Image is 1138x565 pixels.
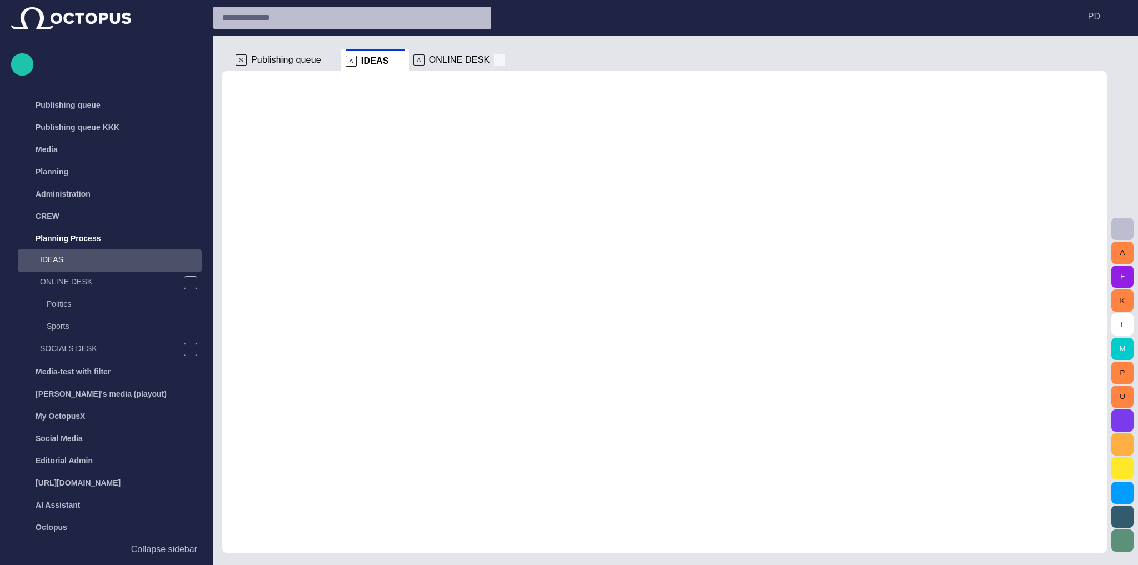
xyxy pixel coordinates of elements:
[1111,338,1134,360] button: M
[36,211,59,222] p: CREW
[11,472,202,494] div: [URL][DOMAIN_NAME]
[36,166,68,177] p: Planning
[131,543,197,556] p: Collapse sidebar
[341,49,409,71] div: AIDEAS
[251,54,321,66] span: Publishing queue
[36,99,101,111] p: Publishing queue
[346,56,357,67] p: A
[1111,266,1134,288] button: F
[47,321,202,332] p: Sports
[36,122,119,133] p: Publishing queue KKK
[11,361,202,383] div: Media-test with filter
[40,254,202,265] p: IDEAS
[429,54,490,66] span: ONLINE DESK
[1111,242,1134,264] button: A
[40,343,183,354] p: SOCIALS DESK
[18,249,202,272] div: IDEAS
[36,433,83,444] p: Social Media
[36,477,121,488] p: [URL][DOMAIN_NAME]
[11,205,202,227] div: CREW
[24,316,202,338] div: Sports
[1111,386,1134,408] button: U
[36,455,93,466] p: Editorial Admin
[36,233,101,244] p: Planning Process
[231,49,341,71] div: SPublishing queue
[1111,362,1134,384] button: P
[11,538,202,561] button: Collapse sidebar
[236,54,247,66] p: S
[413,54,425,66] p: A
[36,144,58,155] p: Media
[1088,10,1100,23] p: P D
[11,494,202,516] div: AI Assistant
[11,7,131,29] img: Octopus News Room
[361,56,389,67] span: IDEAS
[36,388,167,399] p: [PERSON_NAME]'s media (playout)
[24,294,202,316] div: Politics
[36,411,85,422] p: My OctopusX
[36,366,111,377] p: Media-test with filter
[1111,289,1134,312] button: K
[1079,7,1131,27] button: PD
[11,383,202,405] div: [PERSON_NAME]'s media (playout)
[11,138,202,161] div: Media
[40,276,183,287] p: ONLINE DESK
[409,49,510,71] div: AONLINE DESK
[36,499,80,511] p: AI Assistant
[1111,313,1134,336] button: L
[36,188,91,199] p: Administration
[47,298,202,309] p: Politics
[36,522,67,533] p: Octopus
[11,94,202,116] div: Publishing queue
[11,49,202,492] ul: main menu
[11,516,202,538] div: Octopus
